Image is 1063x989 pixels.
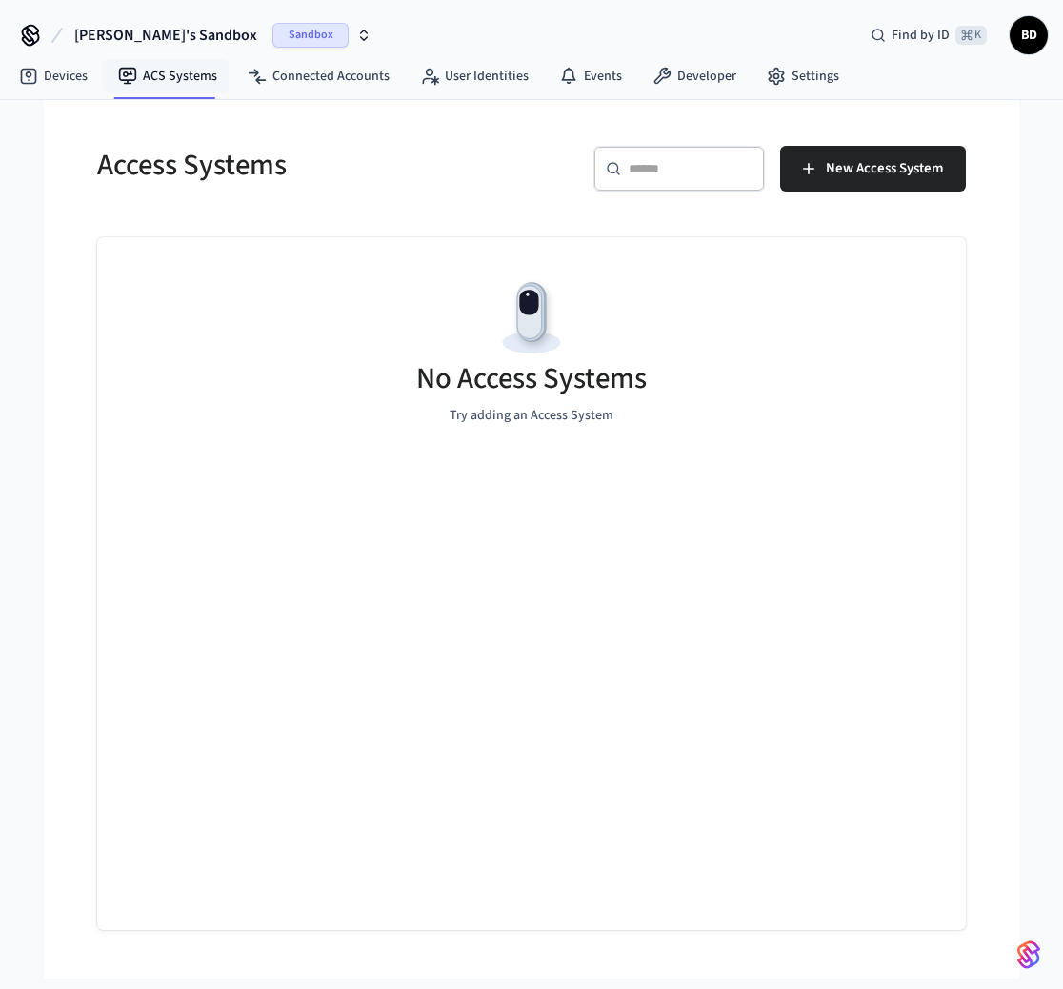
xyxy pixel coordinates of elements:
[826,156,943,181] span: New Access System
[780,146,966,192] button: New Access System
[544,59,637,93] a: Events
[637,59,752,93] a: Developer
[752,59,854,93] a: Settings
[97,146,520,185] h5: Access Systems
[405,59,544,93] a: User Identities
[4,59,103,93] a: Devices
[892,26,950,45] span: Find by ID
[1017,939,1040,970] img: SeamLogoGradient.69752ec5.svg
[232,59,405,93] a: Connected Accounts
[489,275,574,361] img: Devices Empty State
[450,406,613,426] p: Try adding an Access System
[272,23,349,48] span: Sandbox
[1012,18,1046,52] span: BD
[74,24,257,47] span: [PERSON_NAME]'s Sandbox
[955,26,987,45] span: ⌘ K
[855,18,1002,52] div: Find by ID⌘ K
[103,59,232,93] a: ACS Systems
[416,359,647,398] h5: No Access Systems
[1010,16,1048,54] button: BD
